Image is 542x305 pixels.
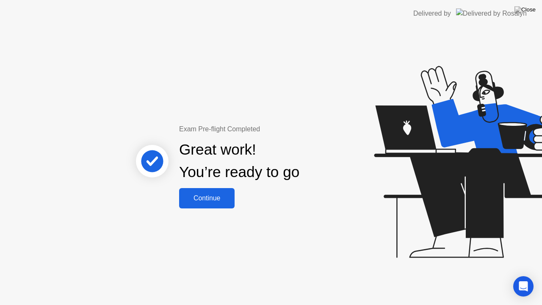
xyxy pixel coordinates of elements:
div: Delivered by [413,8,451,19]
div: Open Intercom Messenger [513,276,534,297]
img: Delivered by Rosalyn [456,8,527,18]
div: Exam Pre-flight Completed [179,124,354,134]
div: Continue [182,194,232,202]
img: Close [514,6,536,13]
div: Great work! You’re ready to go [179,139,299,183]
button: Continue [179,188,235,208]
